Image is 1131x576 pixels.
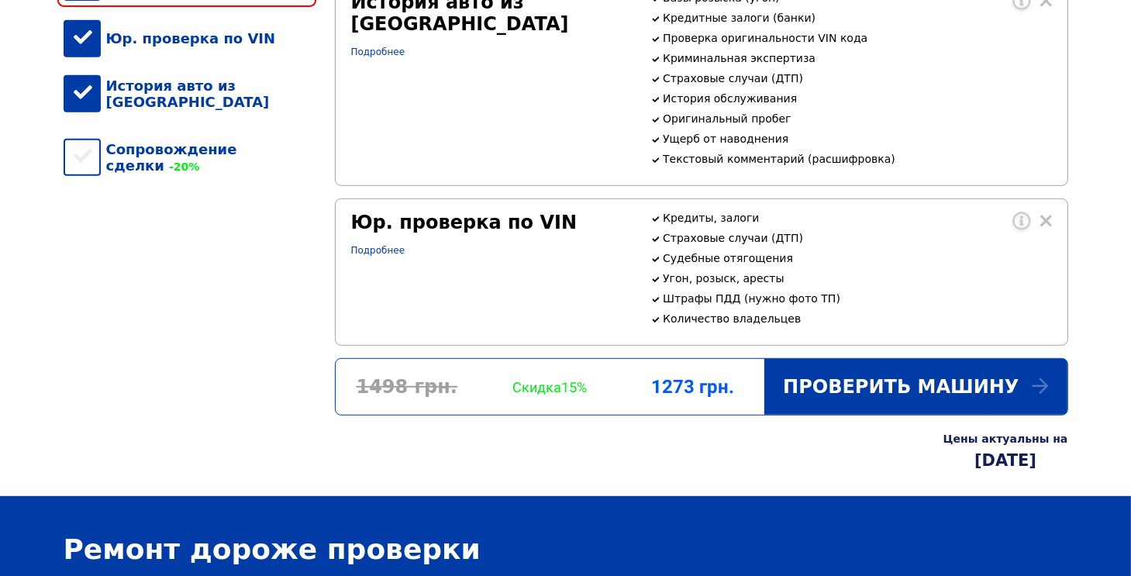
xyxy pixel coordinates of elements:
span: 15% [561,379,587,395]
div: Юр. проверка по VIN [64,15,316,62]
p: Кредитные залоги (банки) [663,12,1051,24]
div: Проверить машину [764,359,1067,415]
div: [DATE] [943,451,1068,470]
p: История обслуживания [663,92,1051,105]
p: Штрафы ПДД (нужно фото ТП) [663,292,1051,305]
p: Судебные отягощения [663,252,1051,264]
div: История авто из [GEOGRAPHIC_DATA] [64,62,316,126]
p: Текстовый комментарий (расшифровка) [663,153,1051,165]
p: Угон, розыск, аресты [663,272,1051,285]
div: Скидка [478,379,622,395]
p: Страховые случаи (ДТП) [663,232,1051,244]
p: Страховые случаи (ДТП) [663,72,1051,85]
p: Ущерб от наводнения [663,133,1051,145]
div: Юр. проверка по VIN [351,212,633,233]
span: -20% [164,160,199,173]
div: Ремонт дороже проверки [64,533,1068,565]
div: 1498 грн. [336,376,479,398]
p: Оригинальный пробег [663,112,1051,125]
p: Криминальная экспертиза [663,52,1051,64]
div: 1273 грн. [622,376,765,398]
div: Сопровождение сделки [64,126,316,189]
a: Подробнее [351,47,405,57]
div: Цены актуальны на [943,433,1068,445]
p: Количество владельцев [663,312,1051,325]
a: Подробнее [351,245,405,256]
p: Проверка оригинальности VIN кода [663,32,1051,44]
p: Кредиты, залоги [663,212,1051,224]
